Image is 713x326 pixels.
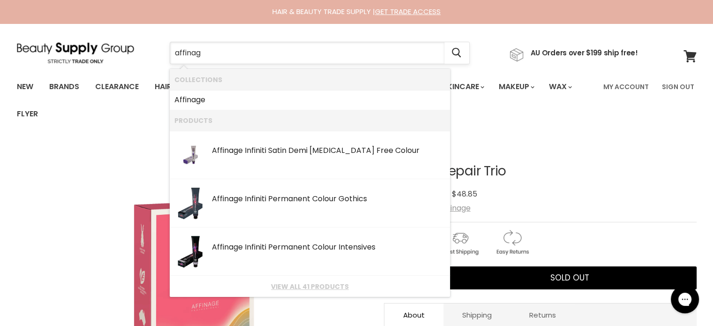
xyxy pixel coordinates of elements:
[435,228,485,257] img: shipping.gif
[487,228,537,257] img: returns.gif
[42,77,86,97] a: Brands
[174,283,445,290] a: View all 41 products
[212,242,233,252] b: Affina
[656,77,700,97] a: Sign Out
[666,282,704,317] iframe: Gorgias live chat messenger
[170,276,450,297] li: View All
[212,146,445,156] div: ge Infiniti Satin Demi [MEDICAL_DATA] Free Colour
[175,232,206,272] img: affinageintensives_200x.png
[212,243,445,253] div: ge Infiniti Permanent Colour Intensives
[170,69,450,90] li: Collections
[170,227,450,276] li: Products: Affinage Infiniti Permanent Colour Intensives
[88,77,146,97] a: Clearance
[440,203,471,213] a: Affinage
[10,104,45,124] a: Flyer
[452,189,477,199] span: $48.85
[148,77,202,97] a: Haircare
[10,73,598,128] ul: Main menu
[550,272,589,283] span: Sold out
[212,195,445,205] div: ge Infiniti Permanent Colour Gothics
[492,77,540,97] a: Makeup
[5,7,708,16] div: HAIR & BEAUTY TRADE SUPPLY |
[443,266,697,290] button: Sold out
[10,77,40,97] a: New
[170,179,450,227] li: Products: Affinage Infiniti Permanent Colour Gothics
[375,7,441,16] a: GET TRADE ACCESS
[178,136,204,175] img: INFINITI-SATIN-250x300_200x.png
[542,77,578,97] a: Wax
[170,131,450,179] li: Products: Affinage Infiniti Satin Demi Ammonia Free Colour
[170,42,470,64] form: Product
[598,77,654,97] a: My Account
[435,77,490,97] a: Skincare
[170,110,450,131] li: Products
[444,42,469,64] button: Search
[212,145,233,156] b: Affina
[5,73,708,128] nav: Main
[170,42,444,64] input: Search
[384,164,697,179] h1: Affinage Repair Trio
[212,193,233,204] b: Affina
[175,184,206,223] img: affinagegothic_200x.png
[174,92,445,107] a: ge
[174,94,196,105] b: Affina
[170,90,450,110] li: Collections: Affinage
